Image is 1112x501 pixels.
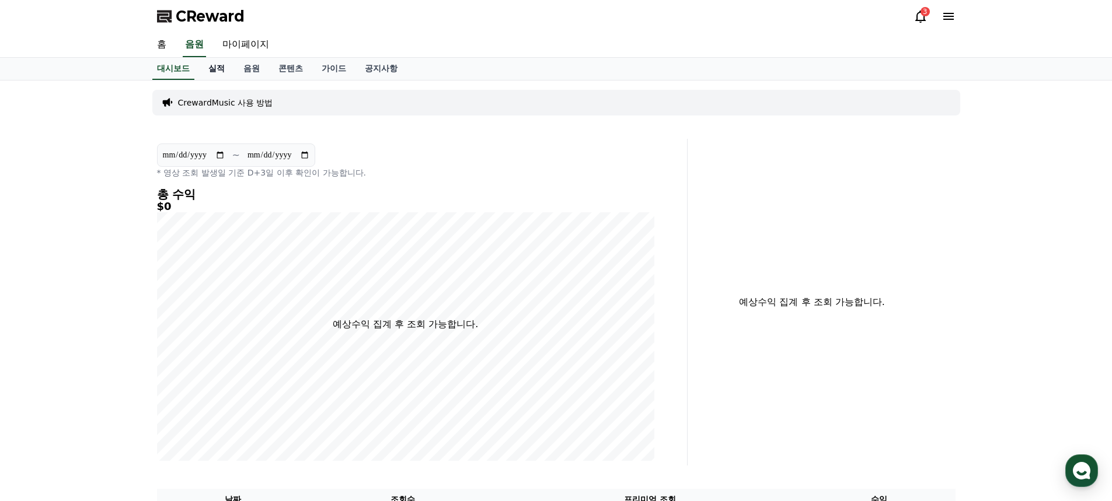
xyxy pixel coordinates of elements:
p: ~ [232,148,240,162]
span: 홈 [37,387,44,397]
a: 가이드 [312,58,355,80]
div: 3 [921,7,930,16]
a: 3 [914,9,928,23]
span: 설정 [180,387,194,397]
h4: 총 수익 [157,188,654,201]
a: 콘텐츠 [269,58,312,80]
p: 예상수익 집계 후 조회 가능합니다. [333,317,478,331]
p: 예상수익 집계 후 조회 가능합니다. [697,295,928,309]
a: 대화 [77,370,151,399]
a: 홈 [4,370,77,399]
p: * 영상 조회 발생일 기준 D+3일 이후 확인이 가능합니다. [157,167,654,178]
span: 대화 [107,388,121,397]
a: 공지사항 [355,58,407,80]
a: 음원 [234,58,269,80]
a: 대시보드 [152,58,194,80]
a: CReward [157,7,245,26]
a: 실적 [199,58,234,80]
a: 마이페이지 [213,33,278,57]
a: 설정 [151,370,224,399]
h5: $0 [157,201,654,212]
a: 홈 [148,33,176,57]
a: CrewardMusic 사용 방법 [178,97,273,108]
span: CReward [176,7,245,26]
a: 음원 [183,33,206,57]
